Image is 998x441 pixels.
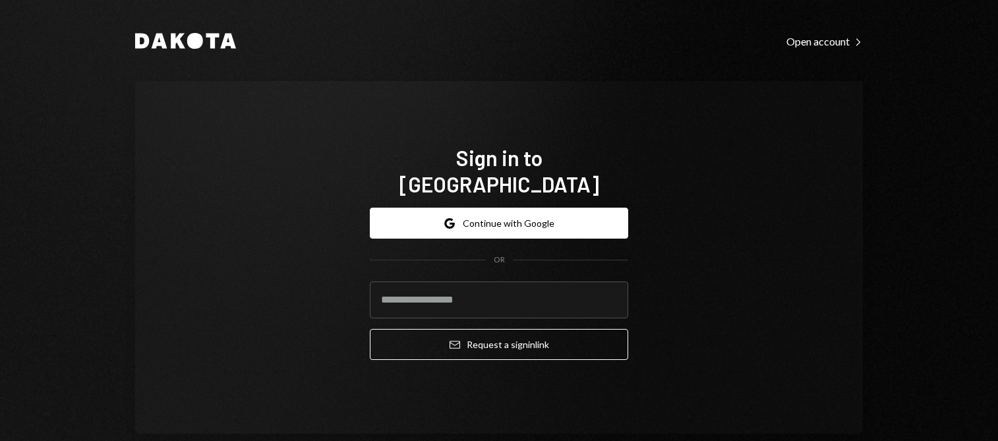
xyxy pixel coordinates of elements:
[370,144,628,197] h1: Sign in to [GEOGRAPHIC_DATA]
[494,254,505,266] div: OR
[370,208,628,239] button: Continue with Google
[786,34,863,48] a: Open account
[602,292,618,308] keeper-lock: Open Keeper Popup
[786,35,863,48] div: Open account
[370,329,628,360] button: Request a signinlink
